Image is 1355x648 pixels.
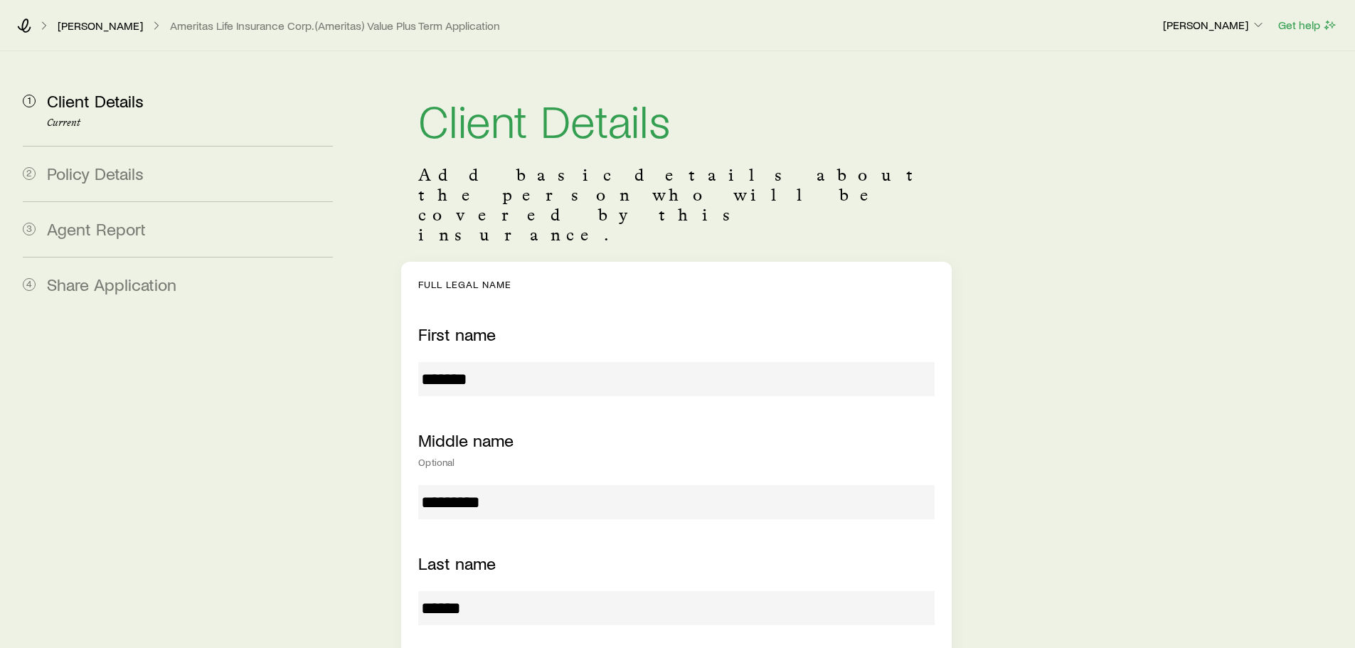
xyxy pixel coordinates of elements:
[169,19,501,33] button: Ameritas Life Insurance Corp. (Ameritas) Value Plus Term Application
[418,97,934,142] h1: Client Details
[418,457,934,468] div: Optional
[418,430,514,450] label: Middle name
[47,274,176,294] span: Share Application
[1163,18,1265,32] p: [PERSON_NAME]
[47,90,144,111] span: Client Details
[23,223,36,235] span: 3
[47,163,144,184] span: Policy Details
[418,553,496,573] label: Last name
[23,167,36,180] span: 2
[57,19,144,33] a: [PERSON_NAME]
[418,165,934,245] p: Add basic details about the person who will be covered by this insurance.
[47,117,333,129] p: Current
[1162,17,1266,34] button: [PERSON_NAME]
[23,278,36,291] span: 4
[47,218,146,239] span: Agent Report
[23,95,36,107] span: 1
[418,279,934,290] p: Full legal name
[1277,17,1338,33] button: Get help
[418,324,496,344] label: First name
